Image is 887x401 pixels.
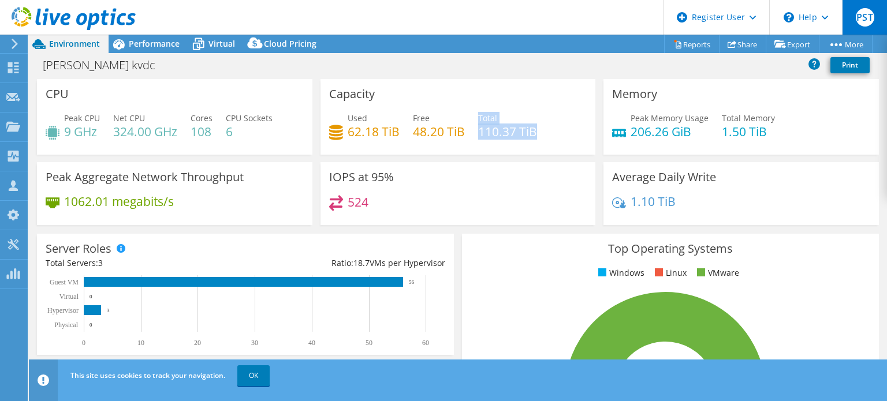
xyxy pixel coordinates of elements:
text: 50 [366,339,372,347]
h3: Capacity [329,88,375,100]
span: PST [856,8,874,27]
span: Virtual [208,38,235,49]
text: 0 [90,294,92,299]
span: This site uses cookies to track your navigation. [70,370,225,380]
div: Total Servers: [46,257,245,269]
span: 3 [98,257,103,268]
h4: 6 [226,125,273,138]
span: CPU Sockets [226,113,273,123]
h4: 324.00 GHz [113,125,177,138]
text: Physical [54,321,78,329]
h4: 48.20 TiB [413,125,465,138]
span: Used [348,113,367,123]
span: Environment [49,38,100,49]
span: Peak Memory Usage [631,113,709,123]
li: VMware [694,267,739,279]
h4: 524 [348,196,368,208]
h3: Server Roles [46,242,111,255]
text: 40 [308,339,315,347]
h4: 62.18 TiB [348,125,400,138]
a: Print [830,57,870,73]
h4: 108 [191,125,213,138]
h4: 1062.01 megabits/s [64,195,174,208]
span: Total Memory [722,113,775,123]
text: 56 [409,279,415,285]
text: 60 [422,339,429,347]
a: More [819,35,873,53]
h4: 1.50 TiB [722,125,775,138]
h3: CPU [46,88,69,100]
h3: Average Daily Write [612,171,716,183]
span: Peak CPU [64,113,100,123]
h4: 110.37 TiB [478,125,537,138]
span: 18.7 [353,257,370,268]
span: Cores [191,113,213,123]
h3: Memory [612,88,657,100]
a: Share [719,35,766,53]
span: Free [413,113,430,123]
span: Net CPU [113,113,145,123]
li: Linux [652,267,687,279]
a: OK [237,365,270,386]
span: Performance [129,38,180,49]
h3: Peak Aggregate Network Throughput [46,171,244,183]
span: Cloud Pricing [264,38,316,49]
h4: 9 GHz [64,125,100,138]
text: 30 [251,339,258,347]
text: 3 [107,308,110,313]
text: 0 [90,322,92,328]
h3: Top Operating Systems [471,242,870,255]
span: Total [478,113,497,123]
svg: \n [784,12,794,23]
text: 20 [194,339,201,347]
text: Guest VM [50,278,79,286]
h4: 206.26 GiB [631,125,709,138]
text: 10 [137,339,144,347]
text: Hypervisor [47,306,79,314]
text: Virtual [59,293,79,301]
a: Export [766,35,819,53]
div: Ratio: VMs per Hypervisor [245,257,445,269]
h1: [PERSON_NAME] kvdc [38,59,173,72]
text: 0 [82,339,85,347]
a: Reports [664,35,720,53]
h4: 1.10 TiB [631,195,676,208]
li: Windows [595,267,644,279]
h3: IOPS at 95% [329,171,394,183]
